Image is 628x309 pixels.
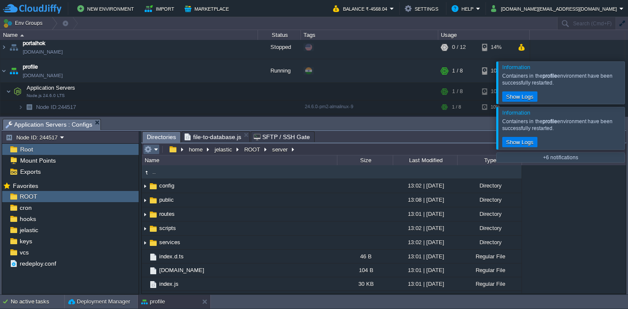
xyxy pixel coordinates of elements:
[457,221,522,235] div: Directory
[18,248,30,256] span: vcs
[243,145,262,153] button: ROOT
[3,3,61,14] img: CloudJiffy
[158,224,177,232] a: scripts
[338,155,393,165] div: Size
[35,103,77,111] span: 244517
[158,253,185,260] a: index.d.ts
[185,132,241,142] span: file-to-database.js
[26,84,76,91] span: Application Servers
[6,133,60,141] button: Node ID: 244517
[18,260,58,267] a: redeploy.conf
[158,210,176,218] span: routes
[12,83,24,100] img: AMDAwAAAACH5BAEAAAAALAAAAAABAAEAAAICRAEAOw==
[452,59,463,82] div: 1 / 8
[337,277,393,291] div: 30 KB
[0,59,7,82] img: AMDAwAAAACH5BAEAAAAALAAAAAABAAEAAAICRAEAOw==
[301,30,438,40] div: Tags
[142,168,151,177] img: AMDAwAAAACH5BAEAAAAALAAAAAABAAEAAAICRAEAOw==
[18,193,39,200] a: ROOT
[18,237,33,245] a: keys
[457,193,522,206] div: Directory
[254,132,310,142] span: SFTP / SSH Gate
[149,266,158,276] img: AMDAwAAAACH5BAEAAAAALAAAAAABAAEAAAICRAEAOw==
[23,48,63,56] a: [DOMAIN_NAME]
[543,118,557,124] b: profile
[142,179,149,193] img: AMDAwAAAACH5BAEAAAAALAAAAAABAAEAAAICRAEAOw==
[543,73,557,79] b: profile
[145,3,177,14] button: Import
[23,71,63,80] a: [DOMAIN_NAME]
[23,114,35,127] img: AMDAwAAAACH5BAEAAAAALAAAAAABAAEAAAICRAEAOw==
[393,250,457,263] div: 13:01 | [DATE]
[3,17,46,29] button: Env Groups
[452,36,466,59] div: 0 / 12
[439,30,529,40] div: Usage
[540,154,581,161] button: +6 notifications
[18,145,34,153] span: Root
[393,193,457,206] div: 13:08 | [DATE]
[18,168,42,176] a: Exports
[1,30,258,40] div: Name
[147,132,176,142] span: Directories
[141,297,165,306] button: profile
[149,210,158,219] img: AMDAwAAAACH5BAEAAAAALAAAAAABAAEAAAICRAEAOw==
[393,179,457,192] div: 13:02 | [DATE]
[393,277,457,291] div: 13:01 | [DATE]
[158,267,206,274] span: [DOMAIN_NAME]
[68,297,130,306] button: Deployment Manager
[305,104,353,109] span: 24.6.0-pm2-almalinux-9
[258,30,300,40] div: Status
[149,280,158,289] img: AMDAwAAAACH5BAEAAAAALAAAAAABAAEAAAICRAEAOw==
[213,145,234,153] button: jelastic
[18,157,57,164] a: Mount Points
[23,39,46,48] a: portalhok
[23,63,38,71] a: profile
[457,250,522,263] div: Regular File
[27,93,65,98] span: Node.js 24.6.0 LTS
[18,100,23,114] img: AMDAwAAAACH5BAEAAAAALAAAAAABAAEAAAICRAEAOw==
[151,168,157,176] span: ..
[26,85,76,91] a: Application ServersNode.js 24.6.0 LTS
[502,109,530,116] span: Information
[188,145,205,153] button: home
[337,250,393,263] div: 46 B
[393,207,457,221] div: 13:01 | [DATE]
[258,59,301,82] div: Running
[143,155,337,165] div: Name
[149,238,158,248] img: AMDAwAAAACH5BAEAAAAALAAAAAABAAEAAAICRAEAOw==
[393,236,457,249] div: 13:02 | [DATE]
[20,34,24,36] img: AMDAwAAAACH5BAEAAAAALAAAAAABAAEAAAICRAEAOw==
[142,264,149,277] img: AMDAwAAAACH5BAEAAAAALAAAAAABAAEAAAICRAEAOw==
[0,36,7,59] img: AMDAwAAAACH5BAEAAAAALAAAAAABAAEAAAICRAEAOw==
[182,131,250,142] li: /home/jelastic/ROOT/server/scripts/migration/file-to-database.js
[142,291,149,304] img: AMDAwAAAACH5BAEAAAAALAAAAAABAAEAAAICRAEAOw==
[158,280,180,288] a: index.js
[18,215,37,223] a: hooks
[452,100,461,114] div: 1 / 8
[158,196,175,203] a: public
[149,182,158,191] img: AMDAwAAAACH5BAEAAAAALAAAAAABAAEAAAICRAEAOw==
[457,236,522,249] div: Directory
[8,36,20,59] img: AMDAwAAAACH5BAEAAAAALAAAAAABAAEAAAICRAEAOw==
[149,252,158,262] img: AMDAwAAAACH5BAEAAAAALAAAAAABAAEAAAICRAEAOw==
[36,104,58,110] span: Node ID:
[482,36,510,59] div: 14%
[11,182,39,190] span: Favorites
[142,143,626,155] input: Click to enter the path
[457,207,522,221] div: Directory
[457,277,522,291] div: Regular File
[11,295,64,309] div: No active tasks
[142,208,149,221] img: AMDAwAAAACH5BAEAAAAALAAAAAABAAEAAAICRAEAOw==
[482,100,510,114] div: 10%
[337,291,393,304] div: 26 KB
[158,182,176,189] a: config
[452,83,463,100] div: 1 / 8
[149,224,158,233] img: AMDAwAAAACH5BAEAAAAALAAAAAABAAEAAAICRAEAOw==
